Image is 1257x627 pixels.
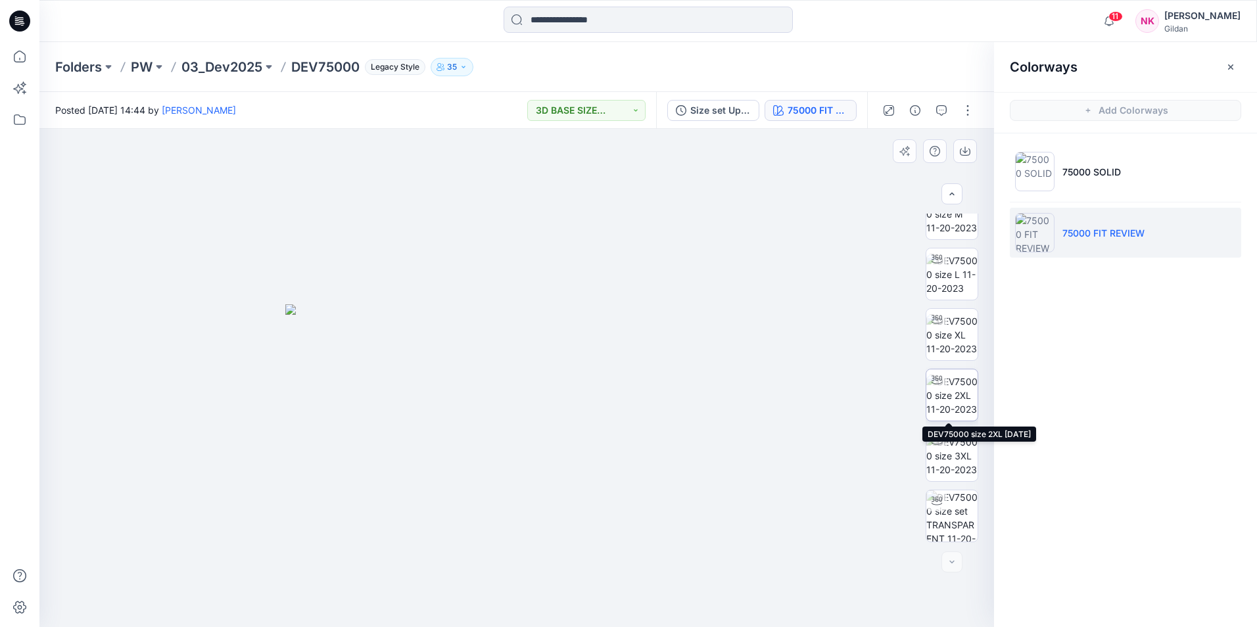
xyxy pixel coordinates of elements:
[1015,213,1055,252] img: 75000 FIT REVIEW
[926,193,978,235] img: DEV75000 size M 11-20-2023
[291,58,360,76] p: DEV75000
[162,104,236,116] a: [PERSON_NAME]
[365,59,425,75] span: Legacy Style
[926,490,978,542] img: DEV75000 size set TRANSPARENT 11-20-2023
[447,60,457,74] p: 35
[181,58,262,76] a: 03_Dev2025
[765,100,857,121] button: 75000 FIT REVIEW
[431,58,473,76] button: 35
[926,314,978,356] img: DEV75000 size XL 11-20-2023
[131,58,153,76] a: PW
[1164,24,1241,34] div: Gildan
[1015,152,1055,191] img: 75000 SOLID
[926,375,978,416] img: DEV75000 size 2XL 11-20-2023
[55,103,236,117] span: Posted [DATE] 14:44 by
[926,435,978,476] img: DEV75000 size 3XL 11-20-2023
[1135,9,1159,33] div: NK
[926,254,978,295] img: DEV75000 size L 11-20-2023
[905,100,926,121] button: Details
[1062,165,1121,179] p: 75000 SOLID
[1062,226,1145,240] p: 75000 FIT REVIEW
[360,58,425,76] button: Legacy Style
[788,103,848,118] div: 75000 FIT REVIEW
[55,58,102,76] a: Folders
[1010,59,1078,75] h2: Colorways
[1164,8,1241,24] div: [PERSON_NAME]
[690,103,751,118] div: Size set Update
[1108,11,1123,22] span: 11
[667,100,759,121] button: Size set Update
